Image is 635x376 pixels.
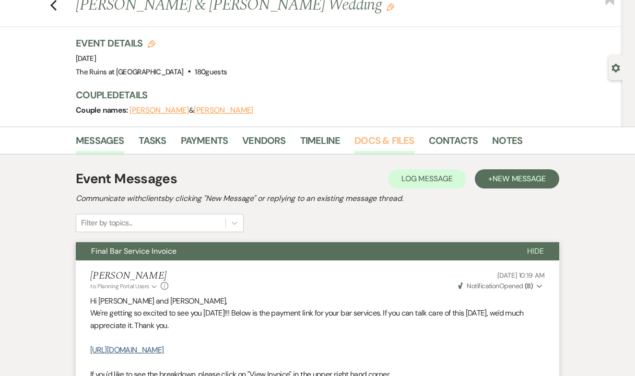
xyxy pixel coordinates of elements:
button: Hide [512,242,559,260]
span: Notification [467,282,499,290]
span: New Message [493,174,546,184]
span: 180 guests [195,67,227,77]
a: Notes [492,133,522,154]
span: The Ruins at [GEOGRAPHIC_DATA] [76,67,184,77]
h5: [PERSON_NAME] [90,270,168,282]
span: [DATE] [76,54,96,63]
a: Contacts [429,133,478,154]
span: to: Planning Portal Users [90,282,149,290]
h3: Event Details [76,36,227,50]
h2: Communicate with clients by clicking "New Message" or replying to an existing message thread. [76,193,559,204]
a: Docs & Files [354,133,414,154]
p: We're getting so excited to see you [DATE]!!! Below is the payment link for your bar services. If... [90,307,545,331]
a: Payments [181,133,228,154]
span: Hide [527,246,544,256]
button: [PERSON_NAME] [194,106,253,114]
span: Log Message [401,174,453,184]
a: Tasks [139,133,166,154]
button: +New Message [475,169,559,188]
button: Open lead details [611,63,620,72]
span: Final Bar Service Invoice [91,246,176,256]
h3: Couple Details [76,88,613,102]
a: Timeline [300,133,341,154]
p: Hi [PERSON_NAME] and [PERSON_NAME], [90,295,545,307]
span: & [129,106,253,115]
button: Log Message [388,169,466,188]
button: Final Bar Service Invoice [76,242,512,260]
button: to: Planning Portal Users [90,282,158,291]
span: Couple names: [76,105,129,115]
span: Opened [458,282,533,290]
span: [DATE] 10:19 AM [497,271,545,280]
a: Vendors [242,133,285,154]
div: Filter by topics... [81,217,132,229]
button: NotificationOpened (8) [457,281,545,291]
h1: Event Messages [76,169,177,189]
button: [PERSON_NAME] [129,106,189,114]
strong: ( 8 ) [525,282,533,290]
a: [URL][DOMAIN_NAME] [90,345,164,355]
button: Edit [387,2,394,11]
a: Messages [76,133,124,154]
